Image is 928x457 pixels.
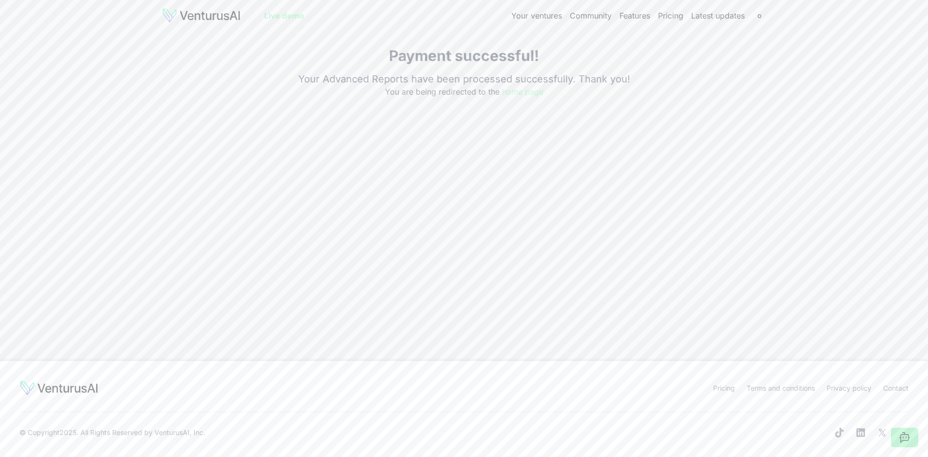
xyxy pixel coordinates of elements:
[752,8,767,23] span: o
[570,10,612,21] a: Community
[264,10,304,21] a: Live demo
[883,384,909,392] a: Contact
[747,384,815,392] a: Terms and conditions
[385,87,543,97] span: You are being redirected to the
[511,10,562,21] a: Your ventures
[658,10,683,21] a: Pricing
[753,9,766,22] button: o
[19,428,205,437] span: © Copyright 2025 . All Rights Reserved by .
[713,384,735,392] a: Pricing
[162,8,241,23] img: logo
[691,10,745,21] a: Latest updates
[155,428,203,437] a: VenturusAI, Inc
[298,72,630,86] p: Your Advanced Reports have been processed successfully. Thank you!
[19,380,98,396] img: logo
[502,87,543,97] a: home page
[827,384,871,392] a: Privacy policy
[619,10,650,21] a: Features
[298,47,630,64] h1: Payment successful!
